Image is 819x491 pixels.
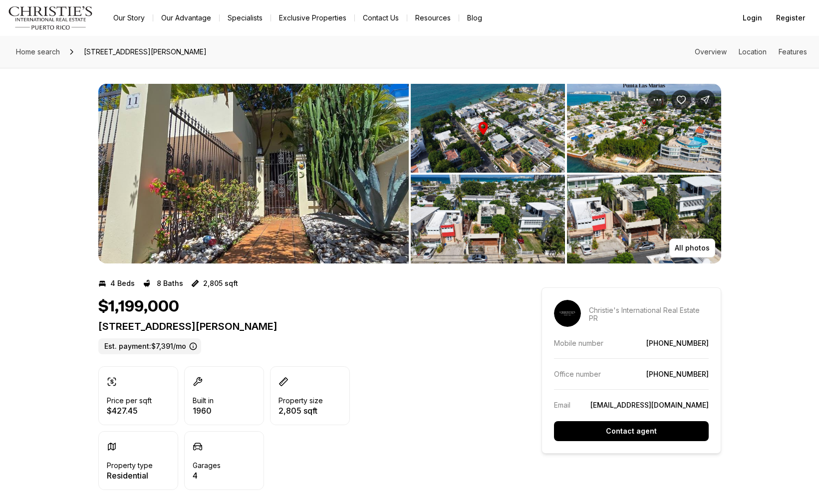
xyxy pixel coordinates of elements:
[193,462,221,470] p: Garages
[153,11,219,25] a: Our Advantage
[278,397,323,405] p: Property size
[355,11,407,25] button: Contact Us
[98,297,179,316] h1: $1,199,000
[98,84,721,263] div: Listing Photos
[193,397,214,405] p: Built in
[606,427,657,435] p: Contact agent
[411,84,721,263] li: 2 of 6
[411,84,565,173] button: View image gallery
[646,370,709,378] a: [PHONE_NUMBER]
[589,306,709,322] p: Christie's International Real Estate PR
[554,401,570,409] p: Email
[590,401,709,409] a: [EMAIL_ADDRESS][DOMAIN_NAME]
[143,275,183,291] button: 8 Baths
[16,47,60,56] span: Home search
[107,397,152,405] p: Price per sqft
[647,90,667,110] button: Property options
[107,472,153,480] p: Residential
[770,8,811,28] button: Register
[98,320,506,332] p: [STREET_ADDRESS][PERSON_NAME]
[193,407,214,415] p: 1960
[411,175,565,263] button: View image gallery
[80,44,211,60] span: [STREET_ADDRESS][PERSON_NAME]
[105,11,153,25] a: Our Story
[567,84,721,173] button: View image gallery
[271,11,354,25] a: Exclusive Properties
[695,90,715,110] button: Share Property: 11 BUCARE
[278,407,323,415] p: 2,805 sqft
[779,47,807,56] a: Skip to: Features
[157,279,183,287] p: 8 Baths
[776,14,805,22] span: Register
[407,11,459,25] a: Resources
[737,8,768,28] button: Login
[12,44,64,60] a: Home search
[203,279,238,287] p: 2,805 sqft
[107,407,152,415] p: $427.45
[669,239,715,257] button: All photos
[459,11,490,25] a: Blog
[695,47,727,56] a: Skip to: Overview
[646,339,709,347] a: [PHONE_NUMBER]
[675,244,710,252] p: All photos
[743,14,762,22] span: Login
[220,11,271,25] a: Specialists
[671,90,691,110] button: Save Property: 11 BUCARE
[739,47,767,56] a: Skip to: Location
[554,421,709,441] button: Contact agent
[554,339,603,347] p: Mobile number
[567,175,721,263] button: View image gallery
[110,279,135,287] p: 4 Beds
[98,338,201,354] label: Est. payment: $7,391/mo
[193,472,221,480] p: 4
[107,462,153,470] p: Property type
[98,84,409,263] li: 1 of 6
[554,370,601,378] p: Office number
[98,84,409,263] button: View image gallery
[8,6,93,30] img: logo
[695,48,807,56] nav: Page section menu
